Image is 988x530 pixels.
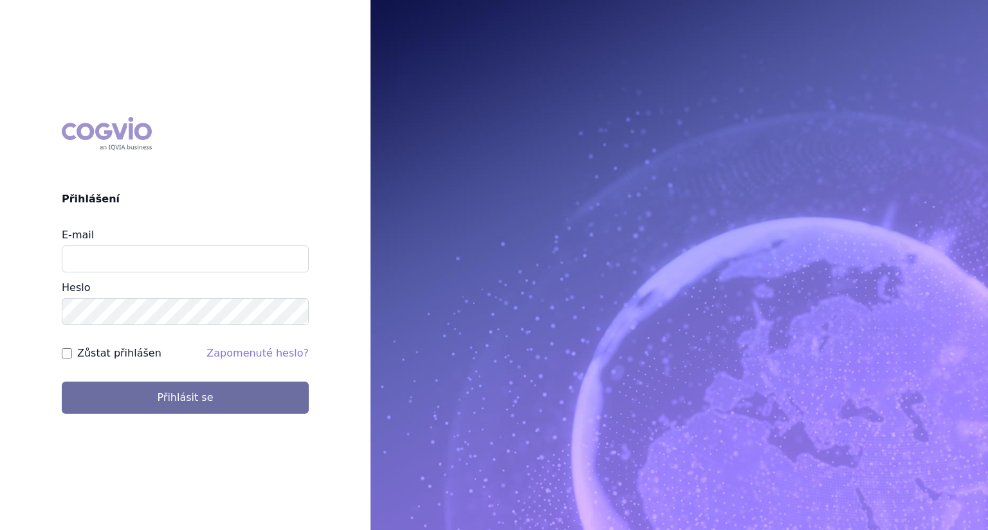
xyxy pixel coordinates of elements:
label: E-mail [62,229,94,241]
label: Zůstat přihlášen [77,346,161,361]
div: COGVIO [62,117,152,150]
label: Heslo [62,281,90,294]
h2: Přihlášení [62,191,309,207]
button: Přihlásit se [62,382,309,414]
a: Zapomenuté heslo? [206,347,309,359]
